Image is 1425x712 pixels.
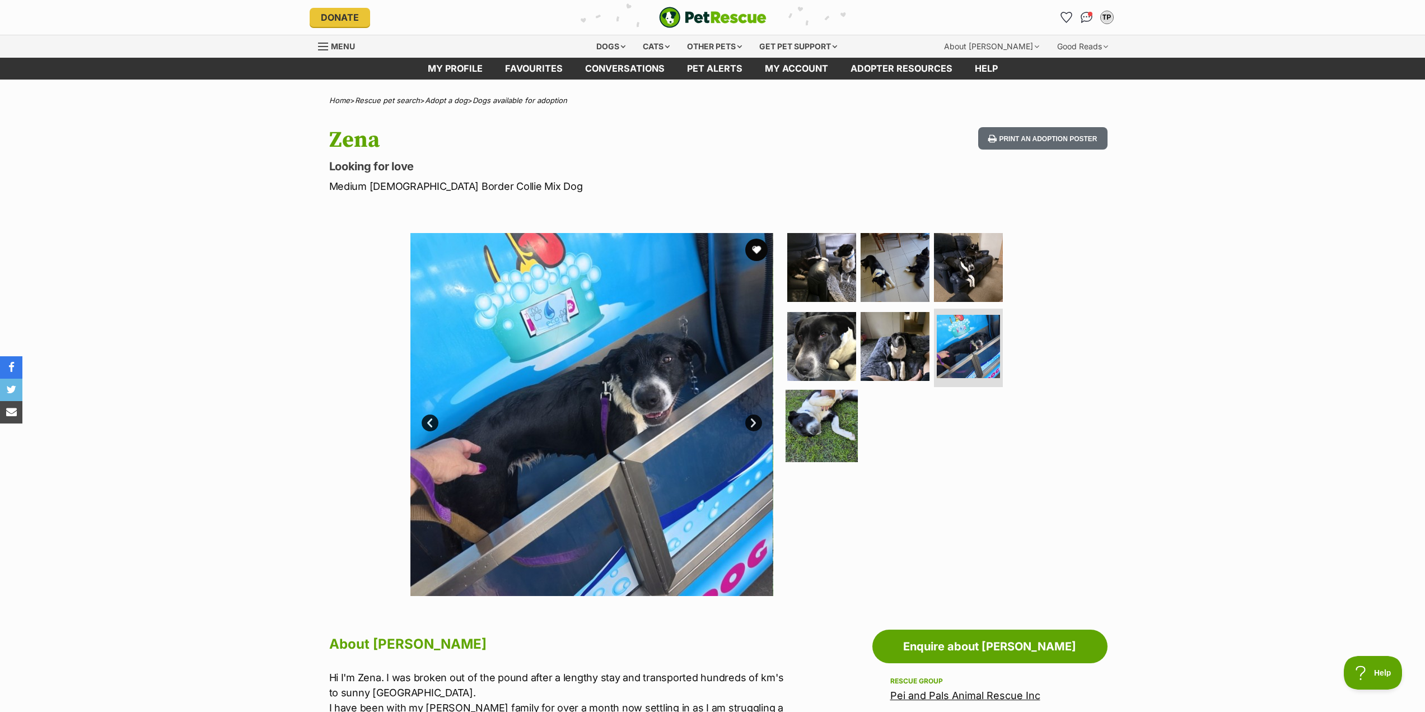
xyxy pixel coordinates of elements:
[773,233,1136,596] img: Photo of Zena
[679,35,750,58] div: Other pets
[872,630,1108,663] a: Enquire about [PERSON_NAME]
[329,179,803,194] p: Medium [DEMOGRAPHIC_DATA] Border Collie Mix Dog
[1344,656,1403,690] iframe: Help Scout Beacon - Open
[417,58,494,80] a: My profile
[745,239,768,261] button: favourite
[964,58,1009,80] a: Help
[839,58,964,80] a: Adopter resources
[329,632,792,657] h2: About [PERSON_NAME]
[751,35,845,58] div: Get pet support
[1058,8,1116,26] ul: Account quick links
[410,233,773,596] img: Photo of Zena
[787,312,856,381] img: Photo of Zena
[659,7,767,28] img: logo-e224e6f780fb5917bec1dbf3a21bbac754714ae5b6737aabdf751b685950b380.svg
[310,8,370,27] a: Donate
[745,415,762,431] a: Next
[1081,12,1092,23] img: chat-41dd97257d64d25036548639549fe6c8038ab92f7586957e7f3b1b290dea8141.svg
[355,96,420,105] a: Rescue pet search
[1101,12,1113,23] div: TP
[786,390,858,462] img: Photo of Zena
[473,96,567,105] a: Dogs available for adoption
[318,35,363,55] a: Menu
[588,35,633,58] div: Dogs
[331,41,355,51] span: Menu
[1049,35,1116,58] div: Good Reads
[890,690,1040,701] a: Pei and Pals Animal Rescue Inc
[659,7,767,28] a: PetRescue
[422,415,438,431] a: Prev
[978,127,1107,150] button: Print an adoption poster
[301,96,1124,105] div: > > >
[861,233,929,302] img: Photo of Zena
[574,58,676,80] a: conversations
[329,96,350,105] a: Home
[1078,8,1096,26] a: Conversations
[494,58,574,80] a: Favourites
[937,315,1000,378] img: Photo of Zena
[936,35,1047,58] div: About [PERSON_NAME]
[635,35,678,58] div: Cats
[1058,8,1076,26] a: Favourites
[676,58,754,80] a: Pet alerts
[329,159,803,174] p: Looking for love
[934,233,1003,302] img: Photo of Zena
[861,312,929,381] img: Photo of Zena
[329,127,803,153] h1: Zena
[787,233,856,302] img: Photo of Zena
[1098,8,1116,26] button: My account
[890,677,1090,686] div: Rescue group
[425,96,468,105] a: Adopt a dog
[754,58,839,80] a: My account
